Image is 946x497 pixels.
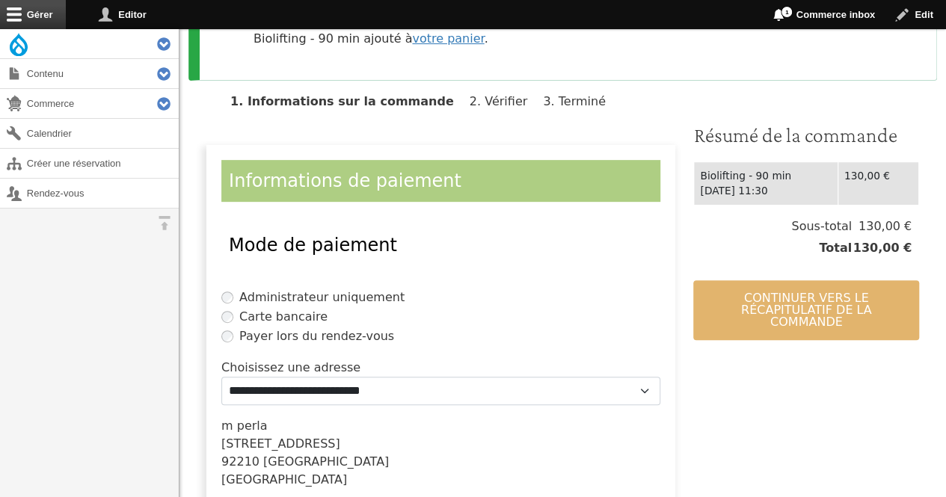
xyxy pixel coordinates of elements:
label: Payer lors du rendez-vous [239,327,394,345]
span: m [221,419,233,433]
li: Vérifier [470,94,539,108]
span: 130,00 € [852,217,912,235]
label: Choisissez une adresse [221,359,360,377]
button: Orientation horizontale [150,209,179,238]
span: Total [819,239,852,257]
li: Terminé [543,94,618,108]
label: Carte bancaire [239,308,328,326]
span: 1 [781,6,793,18]
label: Administrateur uniquement [239,288,405,306]
span: [GEOGRAPHIC_DATA] [221,472,347,487]
li: Informations sur la commande [230,94,466,108]
span: 130,00 € [852,239,912,257]
span: perla [237,419,268,433]
span: 92210 [221,454,259,469]
span: Informations de paiement [229,170,461,191]
div: Biolifting - 90 min [700,168,831,184]
button: Continuer vers le récapitulatif de la commande [693,280,919,340]
time: [DATE] 11:30 [700,185,767,197]
td: 130,00 € [838,161,918,205]
span: [STREET_ADDRESS] [221,436,340,451]
a: votre panier [412,31,484,46]
span: [GEOGRAPHIC_DATA] [263,454,389,469]
h3: Résumé de la commande [693,123,919,148]
span: Mode de paiement [229,235,397,256]
span: Sous-total [791,217,852,235]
